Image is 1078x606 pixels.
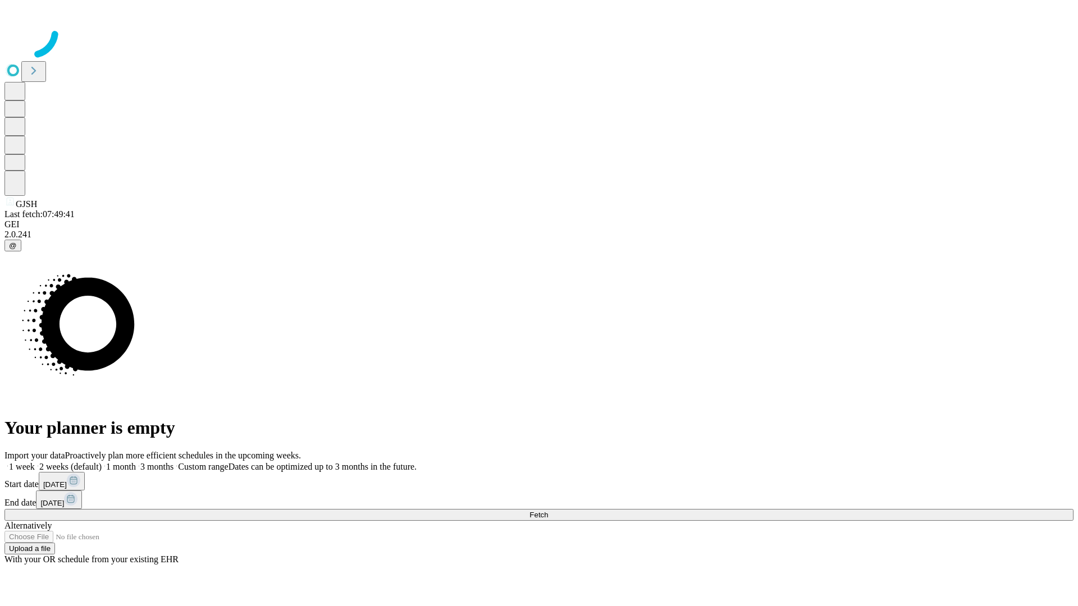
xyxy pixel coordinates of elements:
[39,462,102,471] span: 2 weeks (default)
[4,554,179,564] span: With your OR schedule from your existing EHR
[4,209,75,219] span: Last fetch: 07:49:41
[43,480,67,489] span: [DATE]
[4,417,1074,438] h1: Your planner is empty
[36,490,82,509] button: [DATE]
[106,462,136,471] span: 1 month
[4,509,1074,521] button: Fetch
[178,462,228,471] span: Custom range
[40,499,64,507] span: [DATE]
[16,199,37,209] span: GJSH
[229,462,417,471] span: Dates can be optimized up to 3 months in the future.
[4,490,1074,509] div: End date
[4,543,55,554] button: Upload a file
[4,240,21,251] button: @
[9,241,17,250] span: @
[4,521,52,530] span: Alternatively
[4,451,65,460] span: Import your data
[4,229,1074,240] div: 2.0.241
[4,472,1074,490] div: Start date
[529,511,548,519] span: Fetch
[140,462,173,471] span: 3 months
[65,451,301,460] span: Proactively plan more efficient schedules in the upcoming weeks.
[9,462,35,471] span: 1 week
[39,472,85,490] button: [DATE]
[4,219,1074,229] div: GEI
